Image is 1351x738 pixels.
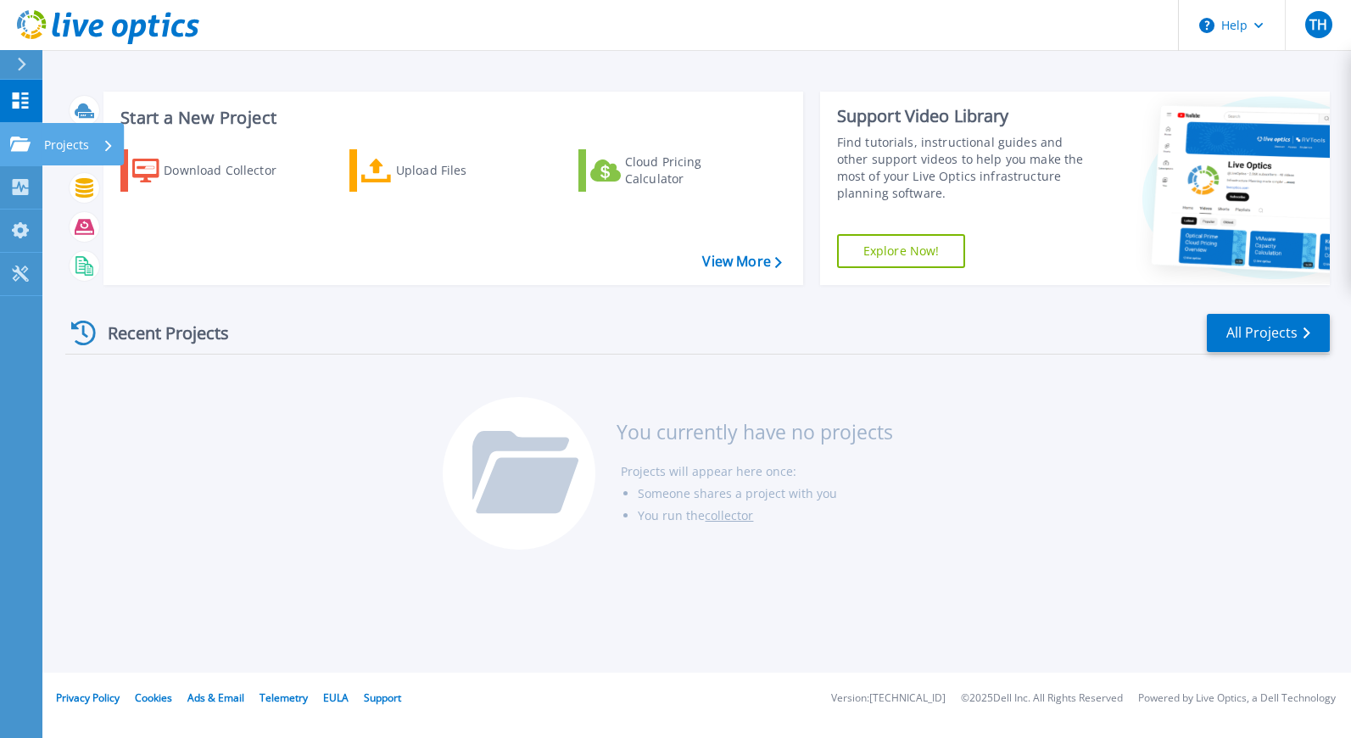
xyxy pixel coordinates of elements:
[705,507,753,523] a: collector
[837,234,966,268] a: Explore Now!
[837,134,1094,202] div: Find tutorials, instructional guides and other support videos to help you make the most of your L...
[625,154,761,187] div: Cloud Pricing Calculator
[1309,18,1327,31] span: TH
[638,505,893,527] li: You run the
[44,123,89,167] p: Projects
[364,690,401,705] a: Support
[837,105,1094,127] div: Support Video Library
[135,690,172,705] a: Cookies
[831,693,946,704] li: Version: [TECHNICAL_ID]
[396,154,532,187] div: Upload Files
[260,690,308,705] a: Telemetry
[65,312,252,354] div: Recent Projects
[617,422,893,441] h3: You currently have no projects
[120,109,781,127] h3: Start a New Project
[961,693,1123,704] li: © 2025 Dell Inc. All Rights Reserved
[621,461,893,483] li: Projects will appear here once:
[702,254,781,270] a: View More
[56,690,120,705] a: Privacy Policy
[187,690,244,705] a: Ads & Email
[578,149,768,192] a: Cloud Pricing Calculator
[638,483,893,505] li: Someone shares a project with you
[120,149,310,192] a: Download Collector
[1138,693,1336,704] li: Powered by Live Optics, a Dell Technology
[349,149,539,192] a: Upload Files
[164,154,299,187] div: Download Collector
[323,690,349,705] a: EULA
[1207,314,1330,352] a: All Projects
